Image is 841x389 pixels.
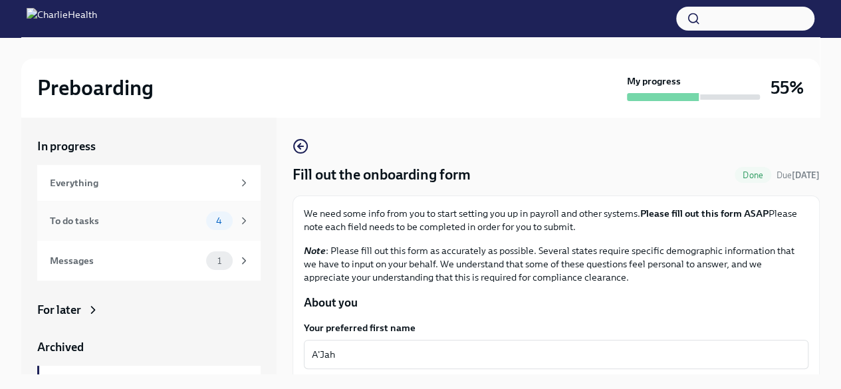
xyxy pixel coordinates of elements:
[37,165,261,201] a: Everything
[777,170,820,180] span: Due
[304,207,808,233] p: We need some info from you to start setting you up in payroll and other systems. Please note each...
[37,74,154,101] h2: Preboarding
[304,321,808,334] label: Your preferred first name
[37,302,261,318] a: For later
[37,138,261,154] a: In progress
[293,165,471,185] h4: Fill out the onboarding form
[312,346,800,362] textarea: A'Jah
[50,253,201,268] div: Messages
[304,295,808,311] p: About you
[37,241,261,281] a: Messages1
[640,207,769,219] strong: Please fill out this form ASAP
[792,170,820,180] strong: [DATE]
[209,256,229,266] span: 1
[627,74,681,88] strong: My progress
[771,76,804,100] h3: 55%
[27,8,97,29] img: CharlieHealth
[304,245,326,257] strong: Note
[37,339,261,355] a: Archived
[208,216,230,226] span: 4
[777,169,820,182] span: August 31st, 2025 06:00
[37,201,261,241] a: To do tasks4
[304,244,808,284] p: : Please fill out this form as accurately as possible. Several states require specific demographi...
[50,213,201,228] div: To do tasks
[735,170,771,180] span: Done
[50,176,233,190] div: Everything
[37,302,81,318] div: For later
